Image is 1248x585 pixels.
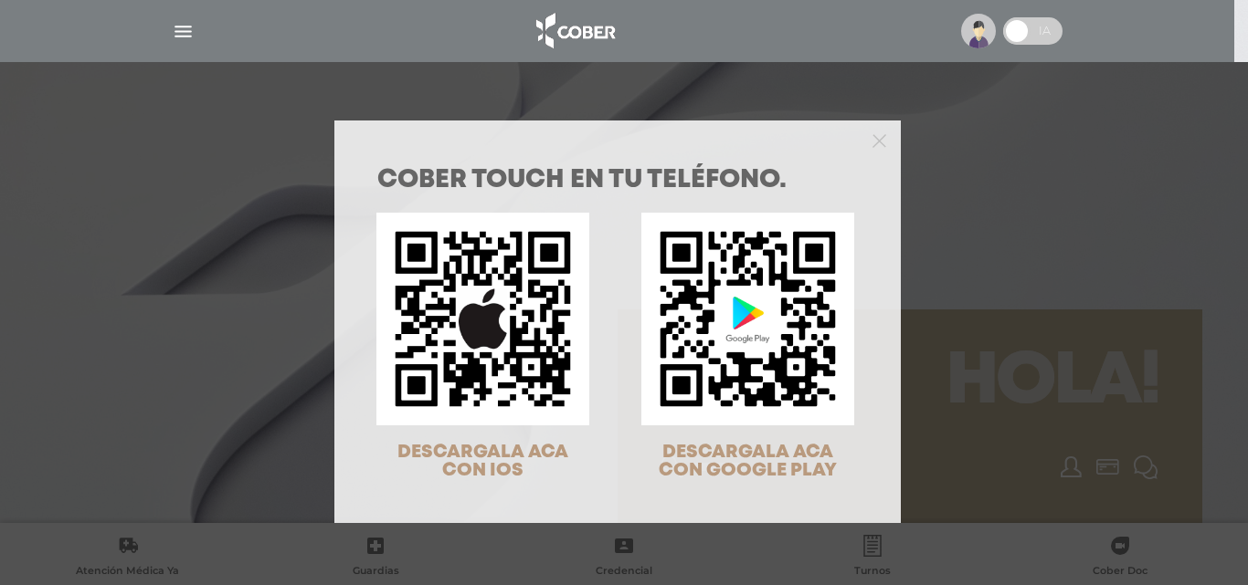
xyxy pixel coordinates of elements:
span: DESCARGALA ACA CON GOOGLE PLAY [659,444,837,479]
span: DESCARGALA ACA CON IOS [397,444,568,479]
img: qr-code [641,213,854,425]
h1: COBER TOUCH en tu teléfono. [377,168,858,193]
img: qr-code [376,213,589,425]
button: Close [873,131,886,148]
